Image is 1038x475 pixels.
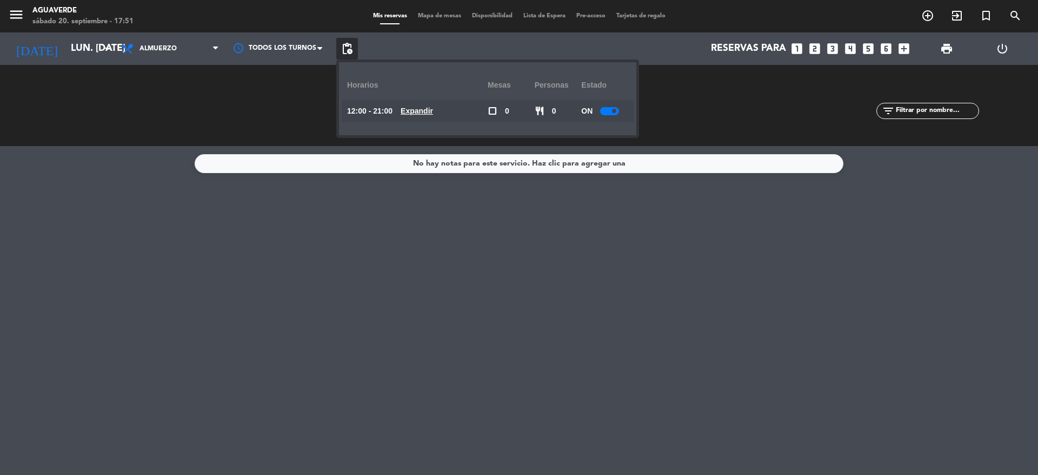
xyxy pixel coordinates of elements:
i: add_circle_outline [921,9,934,22]
span: ON [581,105,593,117]
div: Estado [581,70,628,100]
input: Filtrar por nombre... [895,105,979,117]
span: print [940,42,953,55]
span: Almuerzo [139,45,177,52]
div: No hay notas para este servicio. Haz clic para agregar una [413,157,626,170]
i: search [1009,9,1022,22]
i: looks_3 [826,42,840,56]
button: menu [8,6,24,27]
div: sábado 20. septiembre - 17:51 [32,16,134,27]
span: 12:00 - 21:00 [347,105,392,117]
span: check_box_outline_blank [488,106,497,116]
div: Horarios [347,70,488,100]
span: Reservas para [711,43,786,54]
span: Mis reservas [368,13,412,19]
i: [DATE] [8,37,65,61]
u: Expandir [401,107,433,115]
span: Disponibilidad [467,13,518,19]
i: exit_to_app [950,9,963,22]
i: power_settings_new [996,42,1009,55]
div: personas [535,70,582,100]
i: add_box [897,42,911,56]
i: looks_one [790,42,804,56]
div: Aguaverde [32,5,134,16]
div: LOG OUT [974,32,1030,65]
div: Mesas [488,70,535,100]
span: Tarjetas de regalo [611,13,671,19]
span: 0 [552,105,556,117]
i: filter_list [882,104,895,117]
i: looks_4 [843,42,857,56]
span: Mapa de mesas [412,13,467,19]
i: menu [8,6,24,23]
span: pending_actions [341,42,354,55]
span: Lista de Espera [518,13,571,19]
span: restaurant [535,106,544,116]
i: looks_two [808,42,822,56]
i: looks_6 [879,42,893,56]
i: turned_in_not [980,9,993,22]
span: 0 [505,105,509,117]
i: looks_5 [861,42,875,56]
span: Pre-acceso [571,13,611,19]
i: arrow_drop_down [101,42,114,55]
